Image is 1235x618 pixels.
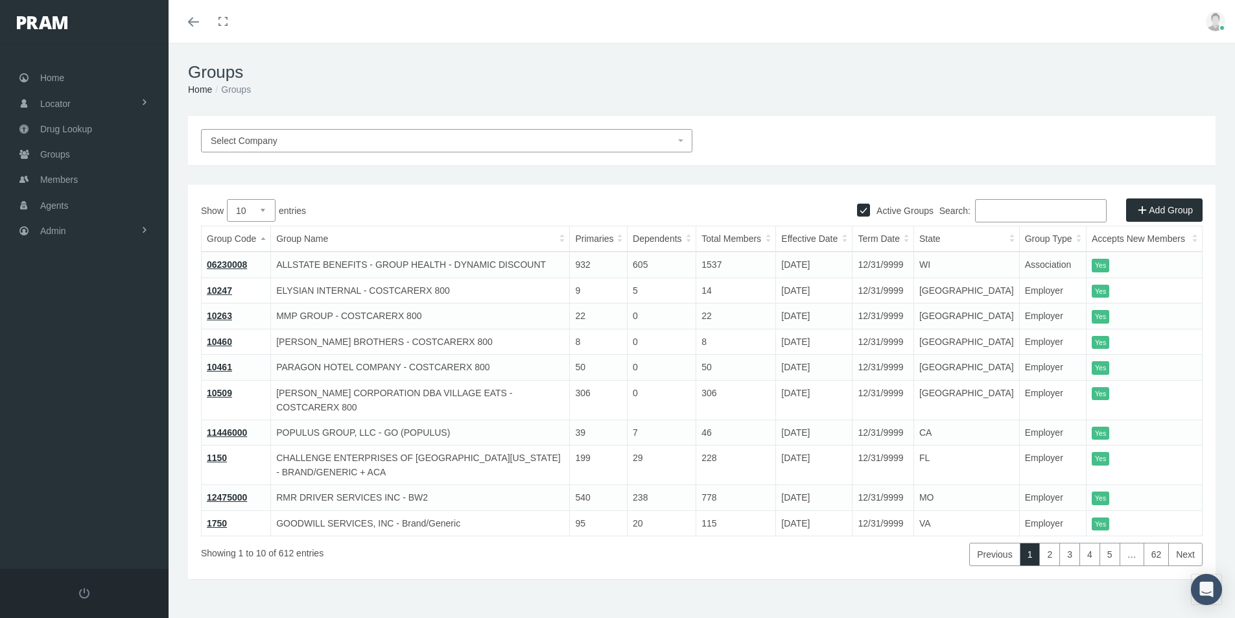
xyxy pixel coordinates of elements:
[207,518,227,529] a: 1750
[271,226,570,252] th: Group Name: activate to sort column ascending
[853,329,913,355] td: 12/31/9999
[271,446,570,485] td: CHALLENGE ENTERPRISES OF [GEOGRAPHIC_DATA][US_STATE] - BRAND/GENERIC + ACA
[853,252,913,278] td: 12/31/9999
[1092,427,1109,440] itemstyle: Yes
[1019,278,1086,303] td: Employer
[1019,355,1086,381] td: Employer
[696,510,776,536] td: 115
[628,380,696,420] td: 0
[628,420,696,446] td: 7
[776,420,853,446] td: [DATE]
[271,329,570,355] td: [PERSON_NAME] BROTHERS - COSTCARERX 800
[913,329,1019,355] td: [GEOGRAPHIC_DATA]
[1092,310,1109,324] itemstyle: Yes
[1092,387,1109,401] itemstyle: Yes
[913,485,1019,511] td: MO
[628,355,696,381] td: 0
[628,510,696,536] td: 20
[870,204,934,218] label: Active Groups
[40,193,69,218] span: Agents
[628,226,696,252] th: Dependents: activate to sort column ascending
[1092,285,1109,298] itemstyle: Yes
[776,355,853,381] td: [DATE]
[696,278,776,303] td: 14
[628,329,696,355] td: 0
[776,329,853,355] td: [DATE]
[853,303,913,329] td: 12/31/9999
[1168,543,1203,566] a: Next
[696,380,776,420] td: 306
[696,252,776,278] td: 1537
[1087,226,1203,252] th: Accepts New Members: activate to sort column ascending
[1019,510,1086,536] td: Employer
[1019,420,1086,446] td: Employer
[1019,252,1086,278] td: Association
[628,303,696,329] td: 0
[271,303,570,329] td: MMP GROUP - COSTCARERX 800
[628,252,696,278] td: 605
[1092,492,1109,505] itemstyle: Yes
[188,84,212,95] a: Home
[853,446,913,485] td: 12/31/9999
[1019,303,1086,329] td: Employer
[211,136,277,146] span: Select Company
[40,142,70,167] span: Groups
[853,510,913,536] td: 12/31/9999
[1039,543,1060,566] a: 2
[776,303,853,329] td: [DATE]
[271,252,570,278] td: ALLSTATE BENEFITS - GROUP HEALTH - DYNAMIC DISCOUNT
[853,380,913,420] td: 12/31/9999
[570,303,628,329] td: 22
[202,226,271,252] th: Group Code: activate to sort column descending
[913,355,1019,381] td: [GEOGRAPHIC_DATA]
[696,446,776,485] td: 228
[271,485,570,511] td: RMR DRIVER SERVICES INC - BW2
[913,510,1019,536] td: VA
[570,420,628,446] td: 39
[271,380,570,420] td: [PERSON_NAME] CORPORATION DBA VILLAGE EATS - COSTCARERX 800
[1019,329,1086,355] td: Employer
[271,420,570,446] td: POPULUS GROUP, LLC - GO (POPULUS)
[776,380,853,420] td: [DATE]
[570,278,628,303] td: 9
[913,420,1019,446] td: CA
[1059,543,1080,566] a: 3
[1092,361,1109,375] itemstyle: Yes
[1019,380,1086,420] td: Employer
[40,167,78,192] span: Members
[696,303,776,329] td: 22
[207,453,227,463] a: 1150
[1206,12,1225,31] img: user-placeholder.jpg
[696,329,776,355] td: 8
[40,219,66,243] span: Admin
[913,446,1019,485] td: FL
[1092,517,1109,531] itemstyle: Yes
[1079,543,1100,566] a: 4
[913,226,1019,252] th: State: activate to sort column ascending
[939,199,1107,222] label: Search:
[853,355,913,381] td: 12/31/9999
[913,278,1019,303] td: [GEOGRAPHIC_DATA]
[1100,543,1120,566] a: 5
[570,329,628,355] td: 8
[207,492,247,503] a: 12475000
[776,226,853,252] th: Effective Date: activate to sort column ascending
[853,278,913,303] td: 12/31/9999
[1092,336,1109,350] itemstyle: Yes
[570,355,628,381] td: 50
[40,117,92,141] span: Drug Lookup
[696,226,776,252] th: Total Members: activate to sort column ascending
[271,510,570,536] td: GOODWILL SERVICES, INC - Brand/Generic
[628,485,696,511] td: 238
[1191,574,1222,605] div: Open Intercom Messenger
[570,446,628,485] td: 199
[975,199,1107,222] input: Search:
[969,543,1020,566] a: Previous
[212,82,251,97] li: Groups
[853,485,913,511] td: 12/31/9999
[570,380,628,420] td: 306
[913,303,1019,329] td: [GEOGRAPHIC_DATA]
[207,259,247,270] a: 06230008
[207,362,232,372] a: 10461
[570,485,628,511] td: 540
